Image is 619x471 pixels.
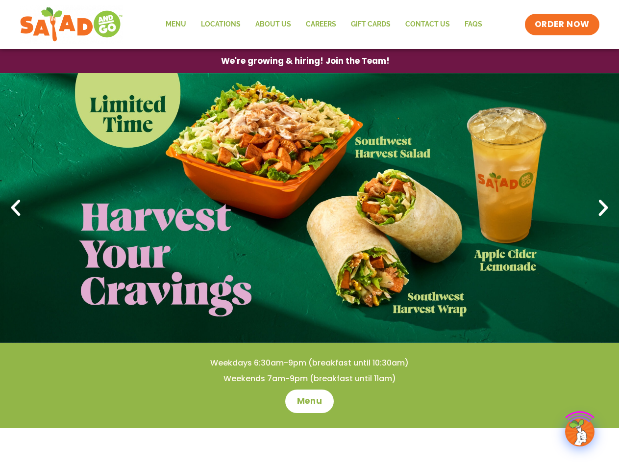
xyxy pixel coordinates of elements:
a: About Us [248,13,298,36]
a: ORDER NOW [525,14,599,35]
span: We're growing & hiring! Join the Team! [221,57,390,65]
a: We're growing & hiring! Join the Team! [206,50,404,73]
img: new-SAG-logo-768×292 [20,5,123,44]
span: Menu [297,395,322,407]
a: FAQs [457,13,490,36]
a: Menu [285,390,334,413]
h4: Weekdays 6:30am-9pm (breakfast until 10:30am) [20,358,599,368]
a: Menu [158,13,194,36]
span: ORDER NOW [535,19,590,30]
h4: Weekends 7am-9pm (breakfast until 11am) [20,373,599,384]
a: Locations [194,13,248,36]
a: GIFT CARDS [344,13,398,36]
nav: Menu [158,13,490,36]
a: Careers [298,13,344,36]
a: Contact Us [398,13,457,36]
